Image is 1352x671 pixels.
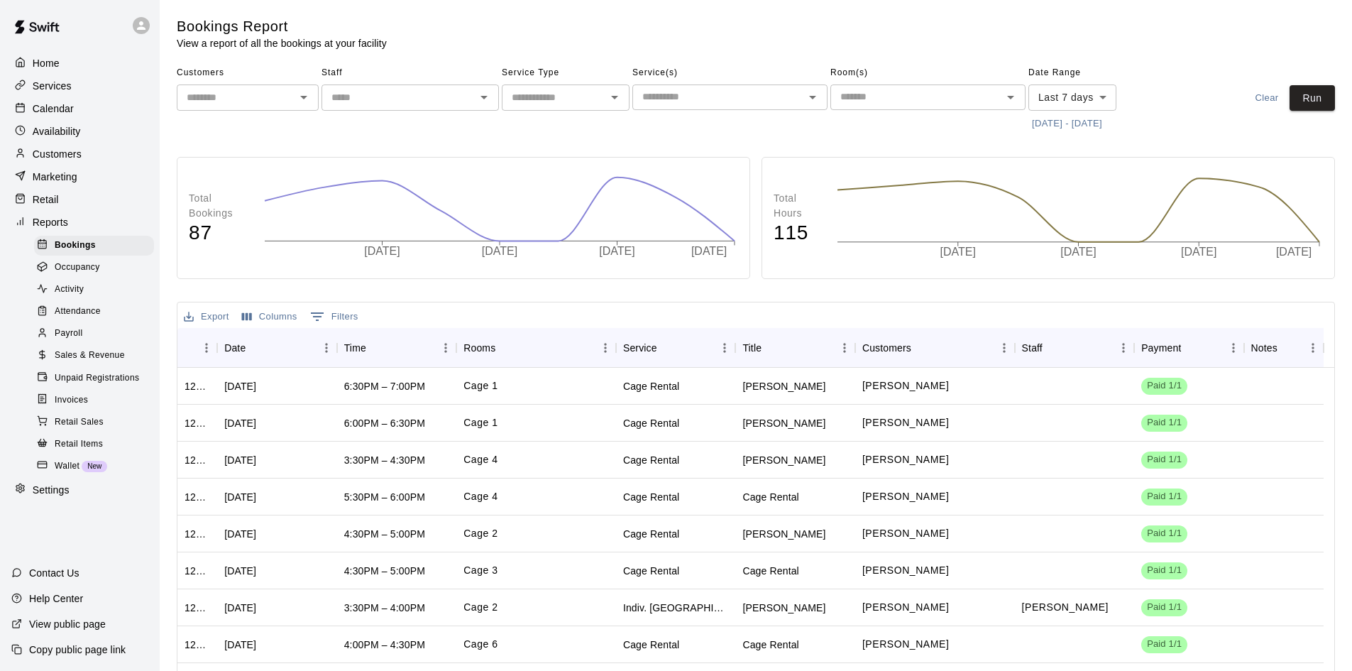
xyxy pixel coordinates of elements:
[742,453,825,467] div: Dennis Cosgrove
[456,328,616,368] div: Rooms
[1244,328,1324,368] div: Notes
[862,452,949,467] p: Owen Cosgrove
[33,79,72,93] p: Services
[33,147,82,161] p: Customers
[11,189,148,210] div: Retail
[742,527,825,541] div: Tyce Stenzel
[344,453,425,467] div: 3:30PM – 4:30PM
[33,170,77,184] p: Marketing
[623,638,679,652] div: Cage Rental
[224,601,256,615] div: Tue, Aug 12, 2025
[474,87,494,107] button: Open
[34,258,154,278] div: Occupancy
[189,221,250,246] h4: 87
[185,564,210,578] div: 1284983
[321,62,499,84] span: Staff
[595,337,616,359] button: Menu
[344,638,425,652] div: 4:00PM – 4:30PM
[34,433,160,455] a: Retail Items
[463,415,498,430] p: Cage 1
[616,328,736,368] div: Service
[177,62,319,84] span: Customers
[180,306,233,328] button: Export
[1181,246,1216,258] tspan: [DATE]
[834,337,855,359] button: Menu
[1141,638,1187,651] span: Paid 1/1
[34,435,154,454] div: Retail Items
[691,245,727,257] tspan: [DATE]
[862,526,949,541] p: Tyce Stenzel
[224,490,256,504] div: Mon, Aug 11, 2025
[742,416,825,430] div: Cody Michael
[742,490,798,504] div: Cage Rental
[605,87,625,107] button: Open
[55,283,84,297] span: Activity
[185,338,204,358] button: Sort
[11,166,148,187] a: Marketing
[34,455,160,477] a: WalletNew
[34,301,160,323] a: Attendance
[742,601,825,615] div: Thomas Wilkinson
[862,489,949,504] p: Phillip Prichard
[29,566,79,580] p: Contact Us
[1043,338,1062,358] button: Sort
[774,191,823,221] p: Total Hours
[1302,337,1324,359] button: Menu
[34,457,154,476] div: WalletNew
[224,638,256,652] div: Mon, Aug 11, 2025
[29,591,83,606] p: Help Center
[463,526,498,541] p: Cage 2
[1141,453,1187,467] span: Paid 1/1
[830,62,1026,84] span: Room(s)
[1022,600,1109,615] p: James Beirne
[366,338,386,358] button: Sort
[34,389,160,411] a: Invoices
[774,221,823,246] h4: 115
[1251,328,1277,368] div: Notes
[599,245,634,257] tspan: [DATE]
[623,453,679,467] div: Cage Rental
[34,302,154,322] div: Attendance
[34,256,160,278] a: Occupancy
[344,379,425,393] div: 6:30PM – 7:00PM
[11,479,148,501] a: Settings
[623,416,679,430] div: Cage Rental
[33,124,81,138] p: Availability
[1277,338,1297,358] button: Sort
[224,527,256,541] div: Mon, Aug 11, 2025
[55,371,139,386] span: Unpaid Registrations
[1141,416,1187,430] span: Paid 1/1
[495,338,515,358] button: Sort
[34,367,160,389] a: Unpaid Registrations
[1028,84,1116,111] div: Last 7 days
[623,527,679,541] div: Cage Rental
[177,36,387,50] p: View a report of all the bookings at your facility
[34,391,154,410] div: Invoices
[623,328,657,368] div: Service
[177,328,217,368] div: ID
[742,638,798,652] div: Cage Rental
[11,121,148,142] a: Availability
[294,87,314,107] button: Open
[55,349,125,363] span: Sales & Revenue
[742,379,825,393] div: Carter White
[623,379,679,393] div: Cage Rental
[463,378,498,393] p: Cage 1
[33,483,70,497] p: Settings
[34,324,154,344] div: Payroll
[196,337,217,359] button: Menu
[1134,328,1243,368] div: Payment
[1028,113,1106,135] button: [DATE] - [DATE]
[344,416,425,430] div: 6:00PM – 6:30PM
[185,490,210,504] div: 1285310
[11,53,148,74] div: Home
[11,143,148,165] a: Customers
[185,601,210,615] div: 1284914
[55,261,100,275] span: Occupancy
[189,191,250,221] p: Total Bookings
[238,306,301,328] button: Select columns
[34,413,154,432] div: Retail Sales
[185,527,210,541] div: 1284991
